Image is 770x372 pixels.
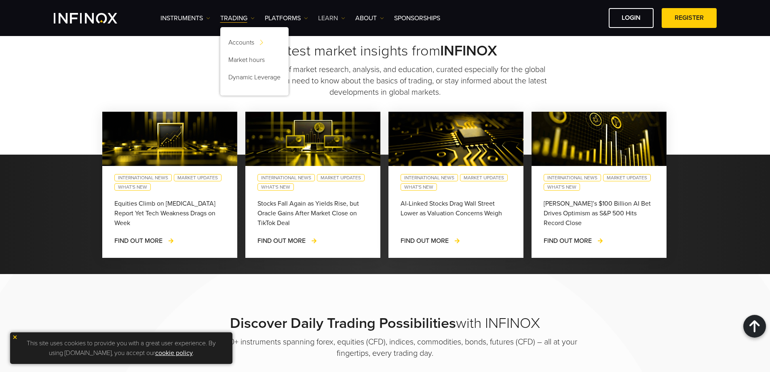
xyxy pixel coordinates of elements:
[114,174,172,181] a: International News
[609,8,654,28] a: LOGIN
[317,174,365,181] a: Market Updates
[257,237,306,245] span: FIND OUT MORE
[54,13,136,23] a: INFINOX Logo
[114,183,151,191] a: What's New
[544,199,654,228] div: [PERSON_NAME]’s $100 Billion AI Bet Drives Optimism as S&P 500 Hits Record Close
[401,237,449,245] span: FIND OUT MORE
[394,13,440,23] a: SPONSORSHIPS
[114,199,225,228] div: Equities Climb on [MEDICAL_DATA] Report Yet Tech Weakness Drags on Week
[230,315,456,332] strong: Discover Daily Trading Possibilities
[401,199,511,228] div: AI-Linked Stocks Drag Wall Street Lower as Valuation Concerns Weigh
[174,174,222,181] a: Market Updates
[257,236,318,246] a: FIND OUT MORE
[355,13,384,23] a: ABOUT
[662,8,717,28] a: REGISTER
[220,13,255,23] a: TRADING
[222,64,548,98] p: Explore our suite of market research, analysis, and education, curated especially for the global ...
[257,199,368,228] div: Stocks Fall Again as Yields Rise, but Oracle Gains After Market Close on TikTok Deal
[220,35,289,53] a: Accounts
[220,70,289,87] a: Dynamic Leverage
[114,237,162,245] span: FIND OUT MORE
[440,42,497,60] strong: INFINOX
[183,315,587,332] h2: with INFINOX
[155,349,193,357] a: cookie policy
[257,183,294,191] a: What's New
[257,174,315,181] a: International News
[544,174,601,181] a: International News
[544,236,604,246] a: FIND OUT MORE
[102,42,668,60] h2: Latest market insights from
[318,13,345,23] a: Learn
[160,13,210,23] a: Instruments
[401,183,437,191] a: What's New
[460,174,508,181] a: Market Updates
[114,236,175,246] a: FIND OUT MORE
[401,236,461,246] a: FIND OUT MORE
[14,336,228,360] p: This site uses cookies to provide you with a great user experience. By using [DOMAIN_NAME], you a...
[220,53,289,70] a: Market hours
[12,334,18,340] img: yellow close icon
[603,174,651,181] a: Market Updates
[265,13,308,23] a: PLATFORMS
[544,183,580,191] a: What's New
[544,237,592,245] span: FIND OUT MORE
[401,174,458,181] a: International News
[183,336,587,359] p: Access 900+ instruments spanning forex, equities (CFD), indices, commodities, bonds, futures (CFD...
